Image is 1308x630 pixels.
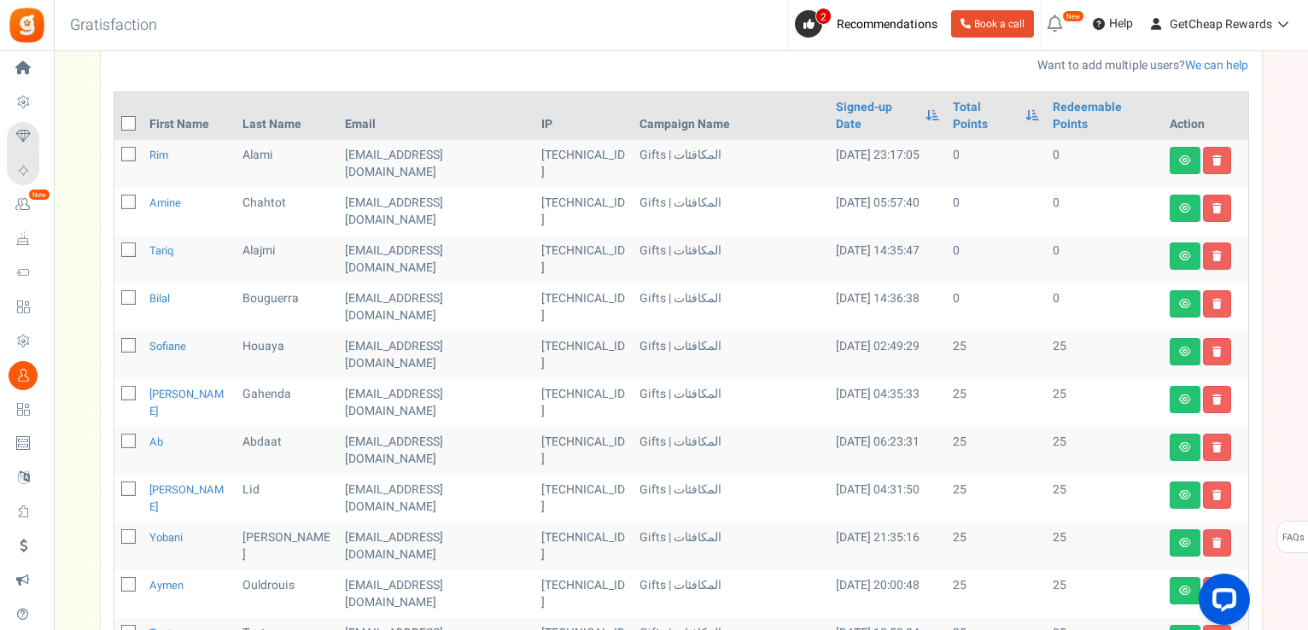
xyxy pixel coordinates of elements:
td: chahtot [236,188,337,236]
td: Gahenda [236,379,337,427]
i: Delete user [1212,155,1222,166]
i: View details [1179,203,1191,213]
td: lid [236,475,337,522]
td: customer [338,570,534,618]
em: New [28,189,50,201]
td: [DATE] 21:35:16 [829,522,947,570]
td: [DATE] 02:49:29 [829,331,947,379]
a: Aymen [149,577,184,593]
span: FAQs [1282,522,1305,554]
i: View details [1179,394,1191,405]
td: Abdaat [236,427,337,475]
td: 25 [946,475,1045,522]
span: 2 [815,8,832,25]
td: [TECHNICAL_ID] [534,140,633,188]
a: 2 Recommendations [795,10,944,38]
i: View details [1179,155,1191,166]
a: [PERSON_NAME] [149,386,224,419]
i: Delete user [1212,394,1222,405]
td: [PERSON_NAME] [236,522,337,570]
td: 25 [1046,379,1163,427]
td: Alami [236,140,337,188]
td: 0 [946,188,1045,236]
td: 25 [1046,475,1163,522]
a: amine [149,195,181,211]
em: New [1062,10,1084,22]
td: Gifts | المكافئات [633,427,829,475]
td: [TECHNICAL_ID] [534,331,633,379]
i: View details [1179,347,1191,357]
i: Delete user [1212,442,1222,452]
td: subscriber [338,522,534,570]
td: 25 [946,427,1045,475]
td: 25 [1046,331,1163,379]
td: Gifts | المكافئات [633,331,829,379]
td: [TECHNICAL_ID] [534,427,633,475]
td: 25 [1046,427,1163,475]
td: 0 [946,236,1045,283]
i: Delete user [1212,347,1222,357]
td: 25 [1046,570,1163,618]
td: Alajmi [236,236,337,283]
i: Delete user [1212,299,1222,309]
a: Help [1086,10,1140,38]
th: Email [338,92,534,140]
td: 0 [1046,140,1163,188]
td: 0 [1046,283,1163,331]
td: subscriber [338,427,534,475]
td: Bouguerra [236,283,337,331]
a: Bilal [149,290,170,306]
td: [TECHNICAL_ID] [534,283,633,331]
td: [DATE] 04:35:33 [829,379,947,427]
td: Houaya [236,331,337,379]
td: [TECHNICAL_ID] [534,236,633,283]
td: 25 [1046,522,1163,570]
a: Rim [149,147,168,163]
i: View details [1179,586,1191,596]
td: 25 [946,570,1045,618]
a: Yobani [149,529,183,545]
td: 0 [946,283,1045,331]
td: [DATE] 23:17:05 [829,140,947,188]
a: Sofiane [149,338,186,354]
a: Signed-up Date [836,99,918,133]
td: [TECHNICAL_ID] [534,570,633,618]
a: New [7,190,46,219]
i: View details [1179,299,1191,309]
th: Campaign Name [633,92,829,140]
td: [DATE] 14:35:47 [829,236,947,283]
td: 0 [1046,188,1163,236]
a: Book a call [951,10,1034,38]
i: View details [1179,251,1191,261]
i: Delete user [1212,203,1222,213]
td: Gifts | المكافئات [633,522,829,570]
td: Gifts | المكافئات [633,570,829,618]
td: [DATE] 14:36:38 [829,283,947,331]
td: subscriber [338,140,534,188]
td: Ouldrouis [236,570,337,618]
i: Delete user [1212,251,1222,261]
a: [PERSON_NAME] [149,481,224,515]
a: Redeemable Points [1053,99,1156,133]
td: Gifts | المكافئات [633,188,829,236]
a: We can help [1185,56,1248,74]
td: 25 [946,522,1045,570]
td: subscriber [338,331,534,379]
i: View details [1179,490,1191,500]
span: Help [1105,15,1133,32]
td: [DATE] 04:31:50 [829,475,947,522]
td: Gifts | المكافئات [633,236,829,283]
th: Action [1163,92,1248,140]
h3: Gratisfaction [51,9,176,43]
td: subscriber [338,188,534,236]
td: [TECHNICAL_ID] [534,522,633,570]
td: subscriber [338,475,534,522]
td: [TECHNICAL_ID] [534,379,633,427]
th: Last Name [236,92,337,140]
td: [DATE] 05:57:40 [829,188,947,236]
td: subscriber [338,283,534,331]
td: [TECHNICAL_ID] [534,188,633,236]
td: 25 [946,379,1045,427]
td: 0 [1046,236,1163,283]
